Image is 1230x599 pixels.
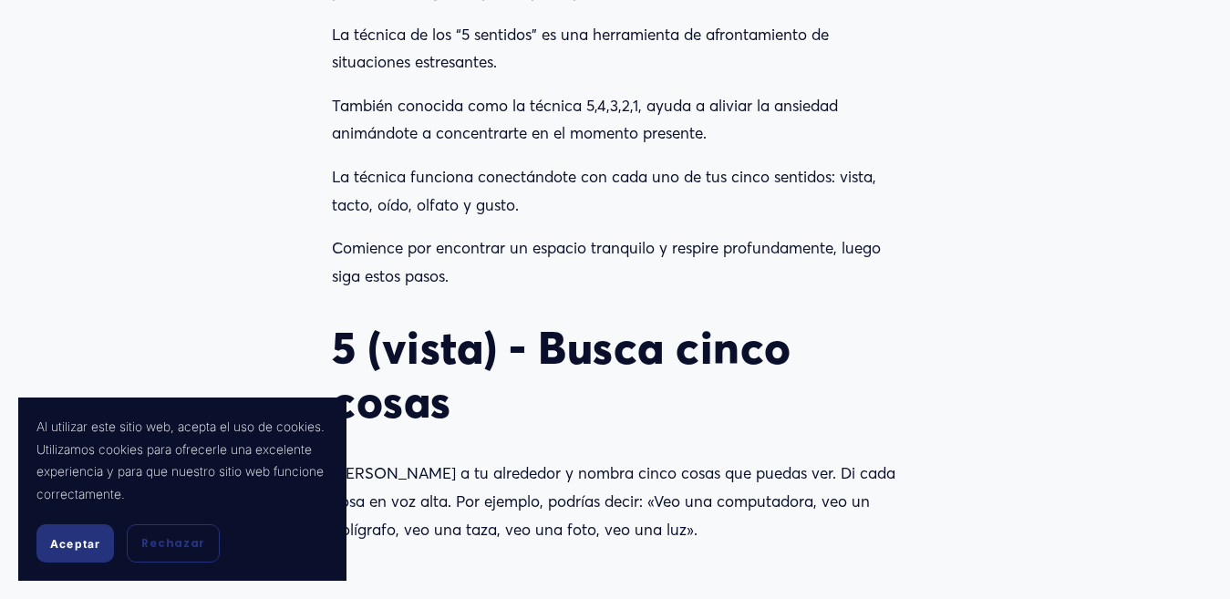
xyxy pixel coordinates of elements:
font: Rechazar [141,535,205,551]
font: Aceptar [50,537,100,551]
section: Banner de cookies [18,398,346,581]
font: Comience por encontrar un espacio tranquilo y respire profundamente, luego siga estos pasos. [332,238,885,285]
font: La técnica de los “5 sentidos” es una herramienta de afrontamiento de situaciones estresantes. [332,25,833,72]
font: Al utilizar este sitio web, acepta el uso de cookies. Utilizamos cookies para ofrecerle una excel... [36,419,325,501]
button: Aceptar [36,524,114,563]
font: También conocida como la técnica 5,4,3,2,1, ayuda a aliviar la ansiedad animándote a concentrarte... [332,96,842,143]
font: 5 (vista) - Busca cinco cosas [332,320,802,429]
font: La técnica funciona conectándote con cada uno de tus cinco sentidos: vista, tacto, oído, olfato y... [332,167,881,214]
font: [PERSON_NAME] a tu alrededor y nombra cinco cosas que puedas ver. Di cada cosa en voz alta. Por e... [332,463,900,538]
button: Rechazar [127,524,220,563]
